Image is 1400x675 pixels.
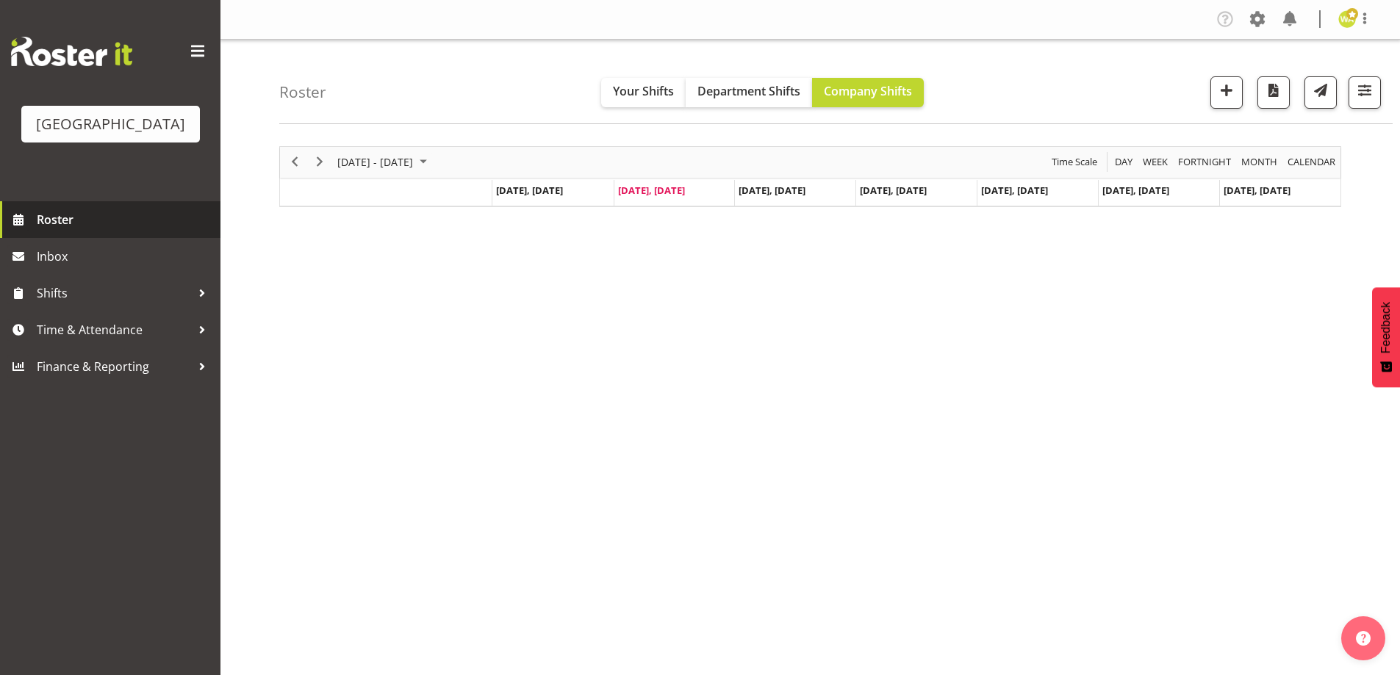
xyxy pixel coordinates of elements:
span: Finance & Reporting [37,355,191,378]
span: [DATE], [DATE] [496,184,563,197]
span: calendar [1286,153,1337,171]
div: [GEOGRAPHIC_DATA] [36,113,185,135]
div: next period [307,147,332,178]
span: [DATE], [DATE] [739,184,805,197]
h4: Roster [279,84,326,101]
button: Download a PDF of the roster according to the set date range. [1257,76,1290,109]
button: Company Shifts [812,78,924,107]
span: Time Scale [1050,153,1099,171]
button: Timeline Month [1239,153,1280,171]
div: Timeline Week of September 30, 2025 [279,146,1341,207]
button: Next [310,153,330,171]
span: Week [1141,153,1169,171]
span: Department Shifts [697,83,800,99]
span: Month [1240,153,1279,171]
span: Feedback [1379,302,1393,353]
span: Fortnight [1177,153,1232,171]
span: Company Shifts [824,83,912,99]
span: [DATE], [DATE] [981,184,1048,197]
span: Your Shifts [613,83,674,99]
span: Shifts [37,282,191,304]
span: [DATE], [DATE] [860,184,927,197]
div: Sep 29 - Oct 05, 2025 [332,147,436,178]
span: Day [1113,153,1134,171]
button: Month [1285,153,1338,171]
button: Your Shifts [601,78,686,107]
button: Timeline Day [1113,153,1135,171]
span: [DATE], [DATE] [1102,184,1169,197]
img: wendy-auld9530.jpg [1338,10,1356,28]
button: Department Shifts [686,78,812,107]
img: help-xxl-2.png [1356,631,1371,646]
button: Add a new shift [1210,76,1243,109]
button: Previous [285,153,305,171]
button: Time Scale [1049,153,1100,171]
button: Feedback - Show survey [1372,287,1400,387]
span: [DATE], [DATE] [1224,184,1290,197]
span: [DATE] - [DATE] [336,153,414,171]
button: September 2025 [335,153,434,171]
button: Fortnight [1176,153,1234,171]
div: previous period [282,147,307,178]
img: Rosterit website logo [11,37,132,66]
button: Timeline Week [1141,153,1171,171]
span: [DATE], [DATE] [618,184,685,197]
button: Send a list of all shifts for the selected filtered period to all rostered employees. [1304,76,1337,109]
span: Roster [37,209,213,231]
span: Inbox [37,245,213,267]
button: Filter Shifts [1349,76,1381,109]
span: Time & Attendance [37,319,191,341]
